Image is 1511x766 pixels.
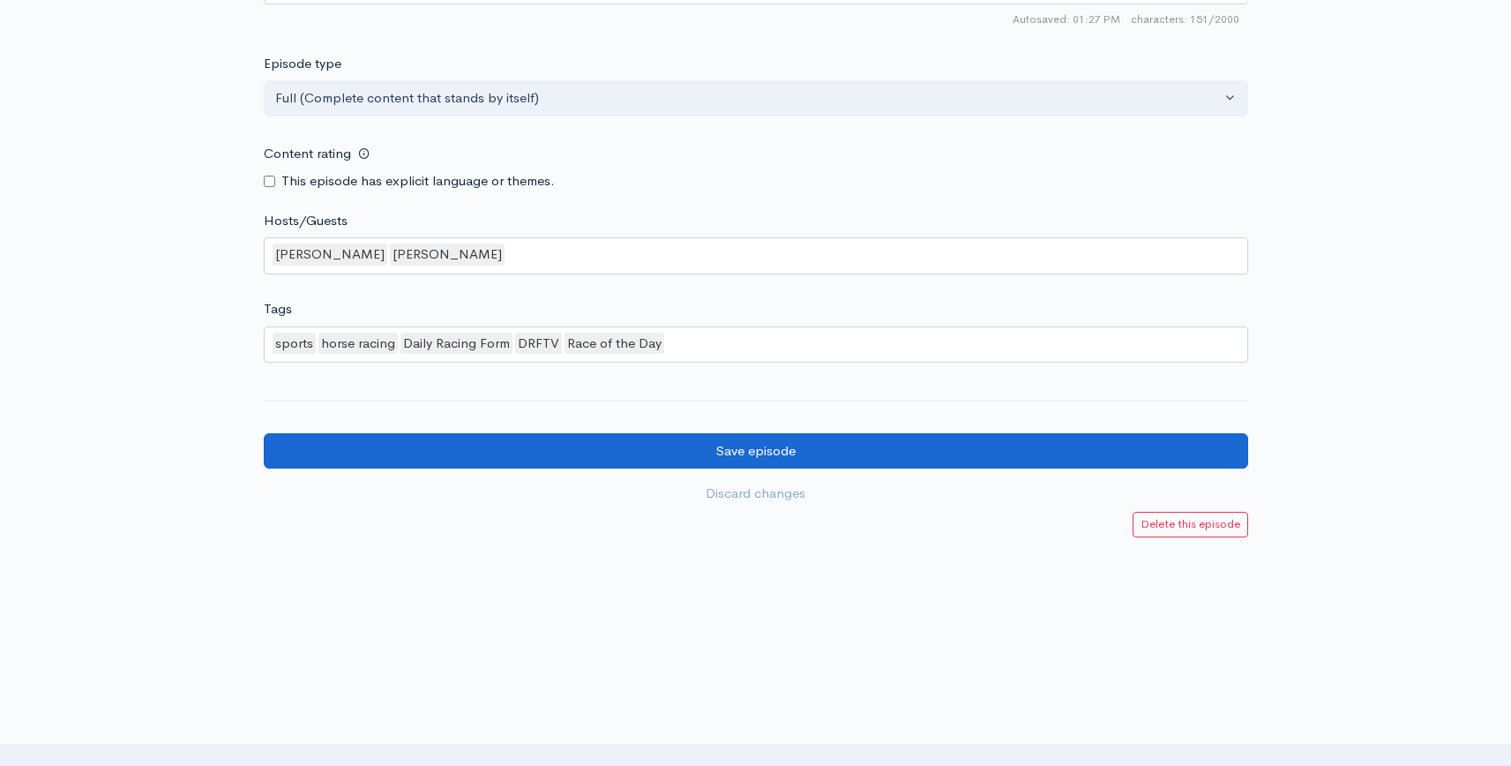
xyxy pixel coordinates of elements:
span: Autosaved: 01:27 PM [1013,11,1120,27]
label: Content rating [264,136,351,172]
div: Daily Racing Form [400,333,512,355]
div: horse racing [318,333,398,355]
button: Full (Complete content that stands by itself) [264,80,1248,116]
div: [PERSON_NAME] [390,244,505,266]
a: Delete this episode [1133,512,1248,537]
div: Race of the Day [565,333,664,355]
label: This episode has explicit language or themes. [281,171,555,191]
input: Save episode [264,433,1248,469]
div: [PERSON_NAME] [273,244,387,266]
div: DRFTV [515,333,562,355]
label: Tags [264,299,292,319]
label: Hosts/Guests [264,211,348,231]
a: Discard changes [264,476,1248,512]
small: Delete this episode [1141,516,1240,531]
div: Full (Complete content that stands by itself) [275,88,1221,109]
span: 151/2000 [1131,11,1239,27]
div: sports [273,333,316,355]
label: Episode type [264,54,341,74]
